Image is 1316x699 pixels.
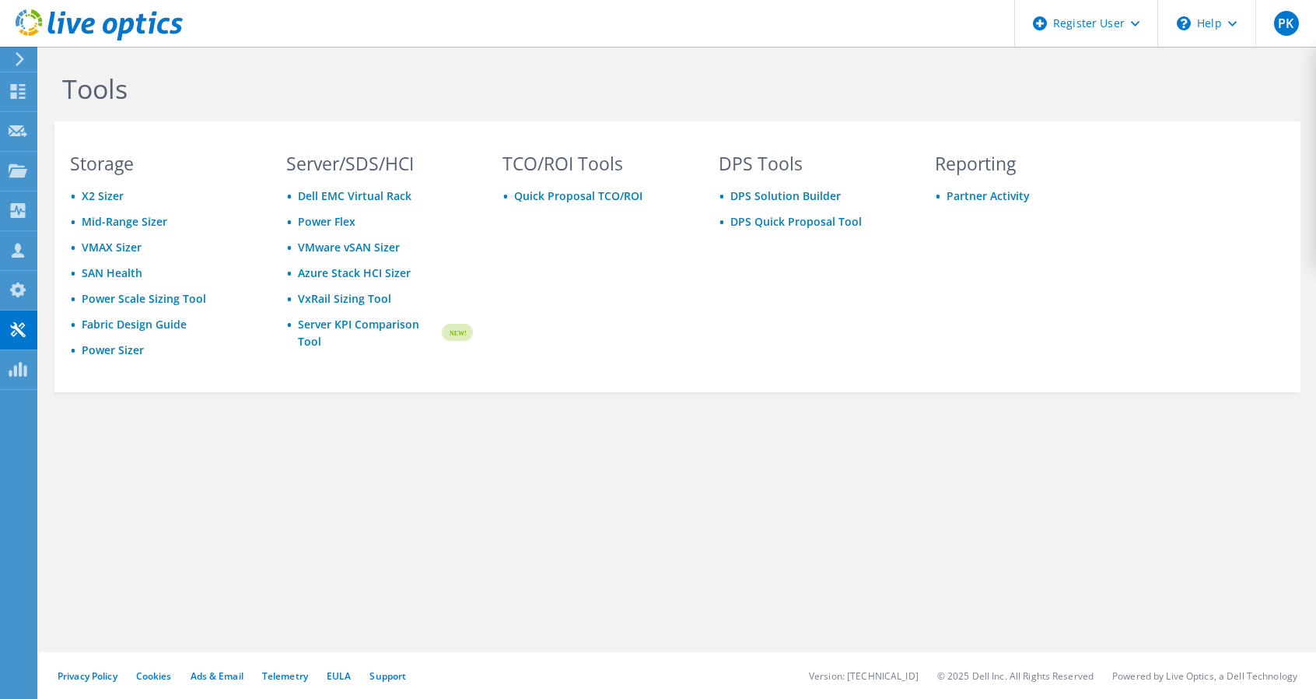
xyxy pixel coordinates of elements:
h3: Reporting [935,155,1122,172]
h3: Server/SDS/HCI [286,155,473,172]
a: Mid-Range Sizer [82,214,167,229]
h3: TCO/ROI Tools [502,155,689,172]
h1: Tools [62,72,1112,105]
a: Dell EMC Virtual Rack [298,188,411,203]
a: VxRail Sizing Tool [298,291,391,306]
a: Fabric Design Guide [82,317,187,332]
a: VMware vSAN Sizer [298,240,400,255]
a: EULA [327,669,351,683]
span: PK [1274,11,1299,36]
a: Privacy Policy [58,669,117,683]
a: Ads & Email [191,669,243,683]
a: Telemetry [262,669,308,683]
a: Power Scale Sizing Tool [82,291,206,306]
a: SAN Health [82,265,142,280]
a: Azure Stack HCI Sizer [298,265,411,280]
a: Partner Activity [947,188,1030,203]
a: Support [369,669,406,683]
li: © 2025 Dell Inc. All Rights Reserved [937,669,1094,683]
a: DPS Solution Builder [730,188,841,203]
h3: Storage [70,155,257,172]
a: Server KPI Comparison Tool [298,316,439,350]
a: Power Sizer [82,342,144,357]
li: Version: [TECHNICAL_ID] [809,669,919,683]
a: Quick Proposal TCO/ROI [514,188,642,203]
h3: DPS Tools [719,155,905,172]
a: Cookies [136,669,172,683]
a: Power Flex [298,214,355,229]
svg: \n [1177,16,1191,30]
a: X2 Sizer [82,188,124,203]
a: VMAX Sizer [82,240,142,255]
img: new-badge.svg [439,314,473,351]
li: Powered by Live Optics, a Dell Technology [1112,669,1297,683]
a: DPS Quick Proposal Tool [730,214,862,229]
